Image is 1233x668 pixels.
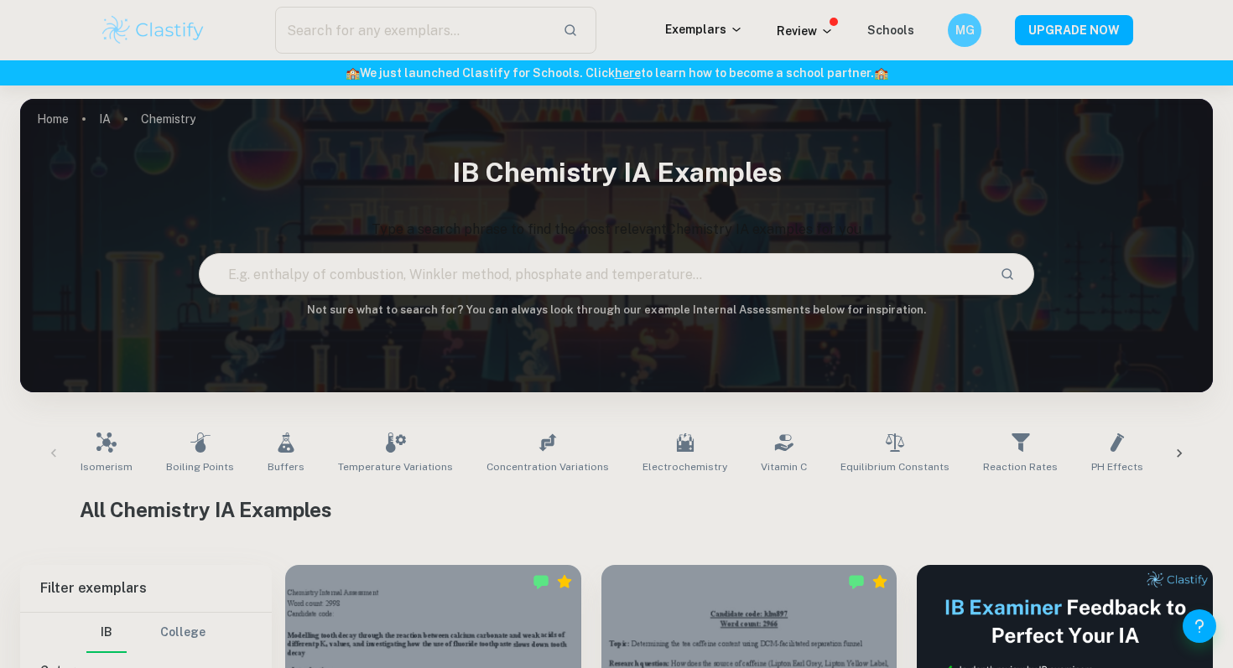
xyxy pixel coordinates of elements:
button: Help and Feedback [1183,609,1216,643]
span: 🏫 [346,66,360,80]
span: Boiling Points [166,459,234,474]
p: Chemistry [141,110,195,128]
span: Electrochemistry [643,459,727,474]
a: here [615,66,641,80]
h6: MG [955,21,975,39]
p: Exemplars [665,20,743,39]
button: IB [86,613,127,653]
span: Concentration Variations [486,459,609,474]
span: Reaction Rates [983,459,1058,474]
p: Review [777,22,834,40]
div: Premium [871,573,888,590]
div: Filter type choice [86,613,205,653]
button: MG [948,13,981,47]
h6: Filter exemplars [20,565,272,612]
a: Home [37,107,69,131]
input: Search for any exemplars... [275,7,549,54]
span: Buffers [268,459,304,474]
span: Isomerism [81,459,133,474]
img: Marked [848,573,865,590]
h6: Not sure what to search for? You can always look through our example Internal Assessments below f... [20,302,1213,318]
button: Search [993,260,1022,288]
span: Equilibrium Constants [840,459,949,474]
h1: All Chemistry IA Examples [80,495,1153,525]
span: pH Effects [1091,459,1143,474]
div: Premium [556,573,573,590]
p: Type a search phrase to find the most relevant Chemistry IA examples for you [20,220,1213,240]
img: Marked [533,573,549,590]
button: College [160,613,205,653]
input: E.g. enthalpy of combustion, Winkler method, phosphate and temperature... [200,251,986,298]
span: Vitamin C [761,459,807,474]
span: 🏫 [874,66,888,80]
span: Temperature Variations [338,459,453,474]
h1: IB Chemistry IA examples [20,146,1213,199]
button: UPGRADE NOW [1015,15,1133,45]
h6: We just launched Clastify for Schools. Click to learn how to become a school partner. [3,64,1230,82]
a: Schools [867,23,914,37]
a: IA [99,107,111,131]
img: Clastify logo [100,13,206,47]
